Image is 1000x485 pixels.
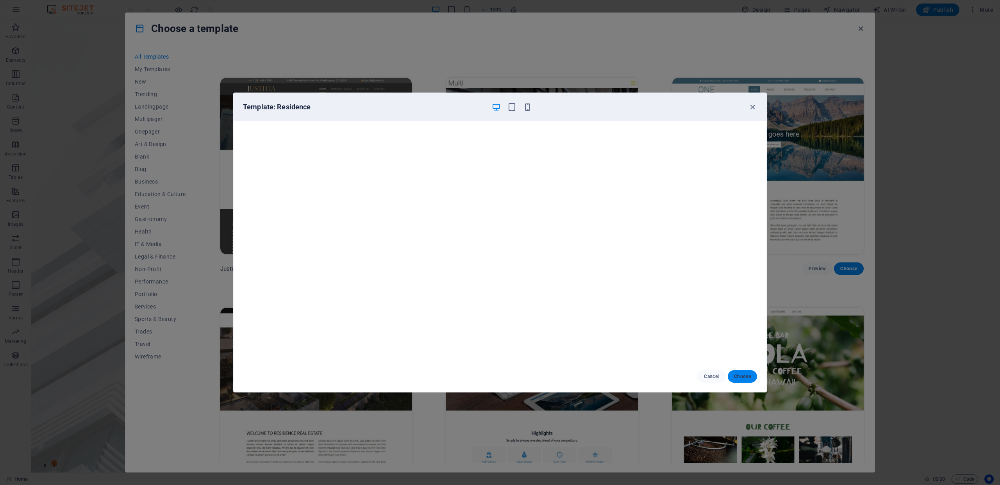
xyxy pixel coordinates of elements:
[234,121,766,361] iframe: To enrich screen reader interactions, please activate Accessibility in Grammarly extension settings
[697,370,726,383] button: Cancel
[243,102,485,112] h6: Template: Residence
[734,373,751,380] span: Choose
[20,451,26,458] button: 2
[703,373,720,380] span: Cancel
[20,440,26,447] button: 1
[728,370,757,383] button: Choose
